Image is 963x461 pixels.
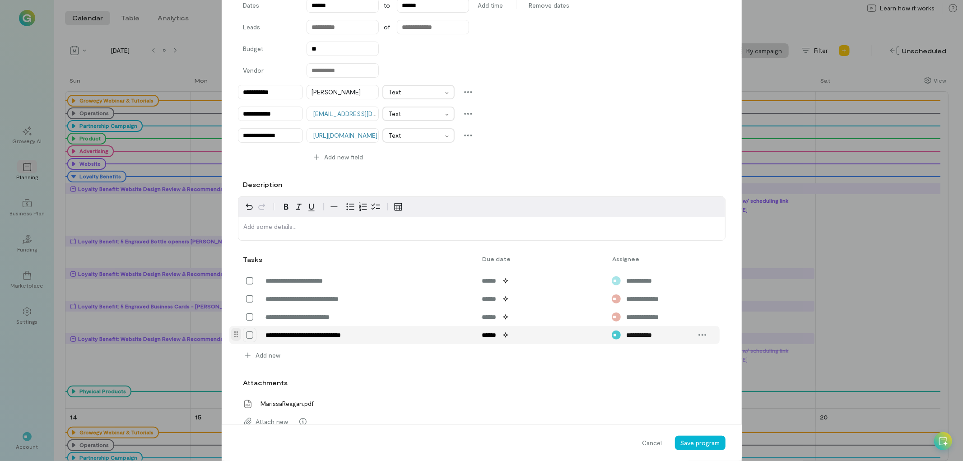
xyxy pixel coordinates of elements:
[314,110,416,117] a: [EMAIL_ADDRESS][DOMAIN_NAME]
[238,217,725,240] div: editable markdown
[243,66,298,78] label: Vendor
[314,131,378,139] a: [URL][DOMAIN_NAME]
[384,1,391,10] span: to
[344,200,382,213] div: toggle group
[243,180,283,189] label: Description
[675,436,726,450] button: Save program
[344,200,357,213] button: Bulleted list
[243,44,298,56] label: Budget
[305,200,318,213] button: Underline
[256,399,314,408] span: MarissaReagan.pdf
[256,351,281,360] span: Add new
[280,200,293,213] button: Bold
[307,88,361,97] div: [PERSON_NAME]
[243,23,298,34] label: Leads
[256,417,288,426] span: Attach new
[243,1,298,10] label: Dates
[680,439,720,447] span: Save program
[325,153,363,162] span: Add new field
[477,255,607,262] div: Due date
[293,200,305,213] button: Italic
[243,255,261,264] div: Tasks
[369,200,382,213] button: Check list
[384,23,391,32] span: of
[642,438,662,447] span: Cancel
[478,1,503,10] span: Add time
[357,200,369,213] button: Numbered list
[238,413,726,431] div: Attach new
[243,200,256,213] button: Undo Ctrl+Z
[529,1,570,10] span: Remove dates
[607,255,693,262] div: Assignee
[243,378,288,387] label: Attachments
